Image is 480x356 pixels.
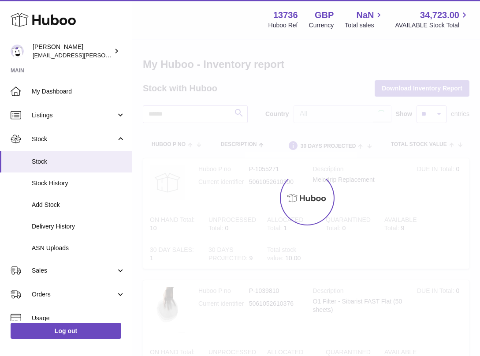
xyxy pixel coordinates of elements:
span: Sales [32,266,116,275]
div: Huboo Ref [268,21,298,30]
strong: 13736 [273,9,298,21]
span: Stock [32,135,116,143]
span: Stock [32,157,125,166]
a: 34,723.00 AVAILABLE Stock Total [395,9,469,30]
span: Add Stock [32,201,125,209]
span: [EMAIL_ADDRESS][PERSON_NAME][DOMAIN_NAME] [33,52,177,59]
span: ASN Uploads [32,244,125,252]
div: [PERSON_NAME] [33,43,112,60]
span: Usage [32,314,125,322]
span: Total sales [345,21,384,30]
span: Listings [32,111,116,120]
a: Log out [11,323,121,339]
span: NaN [356,9,374,21]
span: Delivery History [32,222,125,231]
strong: GBP [315,9,334,21]
span: AVAILABLE Stock Total [395,21,469,30]
span: Stock History [32,179,125,187]
span: 34,723.00 [420,9,459,21]
a: NaN Total sales [345,9,384,30]
span: Orders [32,290,116,299]
div: Currency [309,21,334,30]
span: My Dashboard [32,87,125,96]
img: horia@orea.uk [11,45,24,58]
